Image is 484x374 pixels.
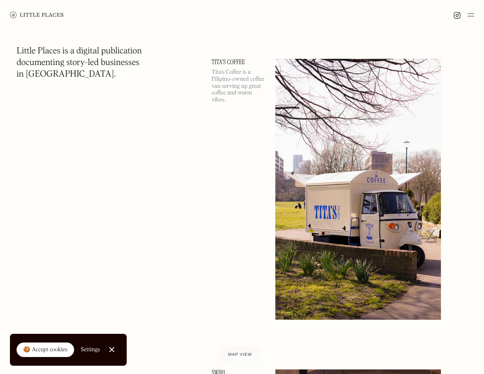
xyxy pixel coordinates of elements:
[17,46,142,80] h1: Little Places is a digital publication documenting story-led businesses in [GEOGRAPHIC_DATA].
[212,59,265,65] a: Tita's Coffee
[81,347,100,352] div: Settings
[23,346,67,354] div: 🍪 Accept cookies
[17,343,74,357] a: 🍪 Accept cookies
[104,341,120,358] a: Close Cookie Popup
[218,346,262,364] a: Map view
[275,59,441,320] img: Tita's Coffee
[228,352,252,357] span: Map view
[81,340,100,359] a: Settings
[111,350,112,350] div: Close Cookie Popup
[212,69,265,104] p: Tita’s Coffee is a Filipino-owned coffee van serving up great coffee and warm vibes.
